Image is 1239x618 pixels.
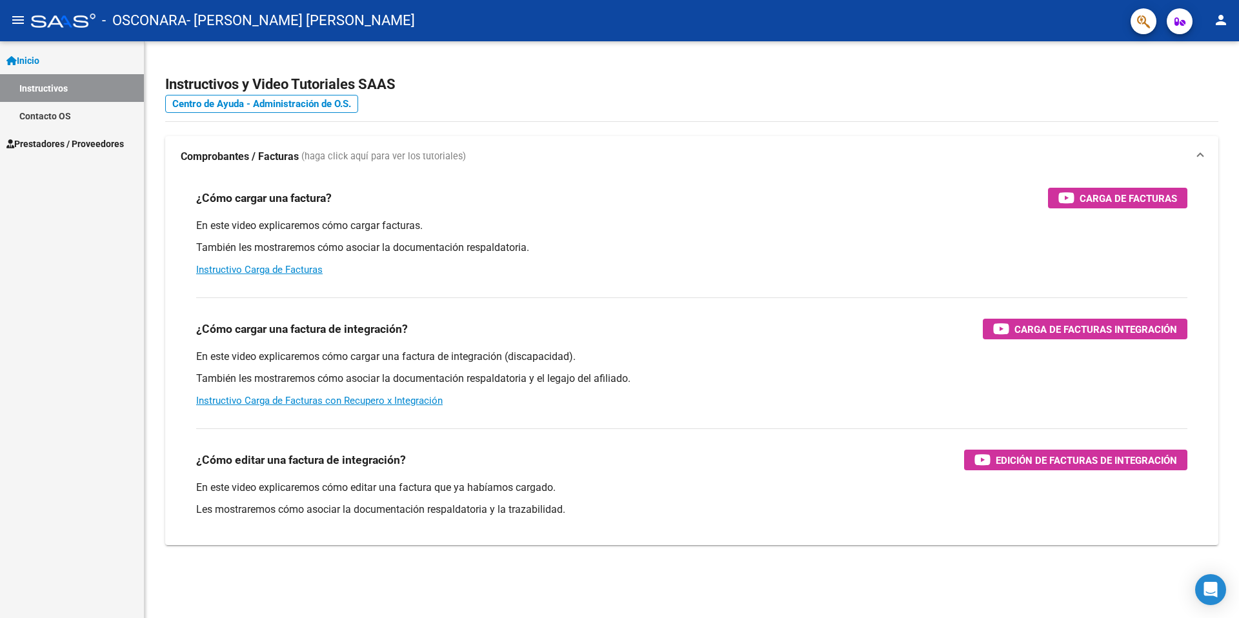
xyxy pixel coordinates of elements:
span: Carga de Facturas [1080,190,1177,206]
p: Les mostraremos cómo asociar la documentación respaldatoria y la trazabilidad. [196,503,1187,517]
span: Inicio [6,54,39,68]
p: En este video explicaremos cómo editar una factura que ya habíamos cargado. [196,481,1187,495]
span: Edición de Facturas de integración [996,452,1177,468]
h3: ¿Cómo cargar una factura? [196,189,332,207]
p: También les mostraremos cómo asociar la documentación respaldatoria. [196,241,1187,255]
span: - OSCONARA [102,6,186,35]
button: Edición de Facturas de integración [964,450,1187,470]
div: Open Intercom Messenger [1195,574,1226,605]
a: Instructivo Carga de Facturas con Recupero x Integración [196,395,443,406]
h3: ¿Cómo cargar una factura de integración? [196,320,408,338]
p: También les mostraremos cómo asociar la documentación respaldatoria y el legajo del afiliado. [196,372,1187,386]
a: Centro de Ayuda - Administración de O.S. [165,95,358,113]
a: Instructivo Carga de Facturas [196,264,323,275]
mat-expansion-panel-header: Comprobantes / Facturas (haga click aquí para ver los tutoriales) [165,136,1218,177]
p: En este video explicaremos cómo cargar una factura de integración (discapacidad). [196,350,1187,364]
span: - [PERSON_NAME] [PERSON_NAME] [186,6,415,35]
span: (haga click aquí para ver los tutoriales) [301,150,466,164]
h2: Instructivos y Video Tutoriales SAAS [165,72,1218,97]
div: Comprobantes / Facturas (haga click aquí para ver los tutoriales) [165,177,1218,545]
p: En este video explicaremos cómo cargar facturas. [196,219,1187,233]
span: Prestadores / Proveedores [6,137,124,151]
strong: Comprobantes / Facturas [181,150,299,164]
span: Carga de Facturas Integración [1014,321,1177,337]
button: Carga de Facturas Integración [983,319,1187,339]
button: Carga de Facturas [1048,188,1187,208]
h3: ¿Cómo editar una factura de integración? [196,451,406,469]
mat-icon: menu [10,12,26,28]
mat-icon: person [1213,12,1229,28]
